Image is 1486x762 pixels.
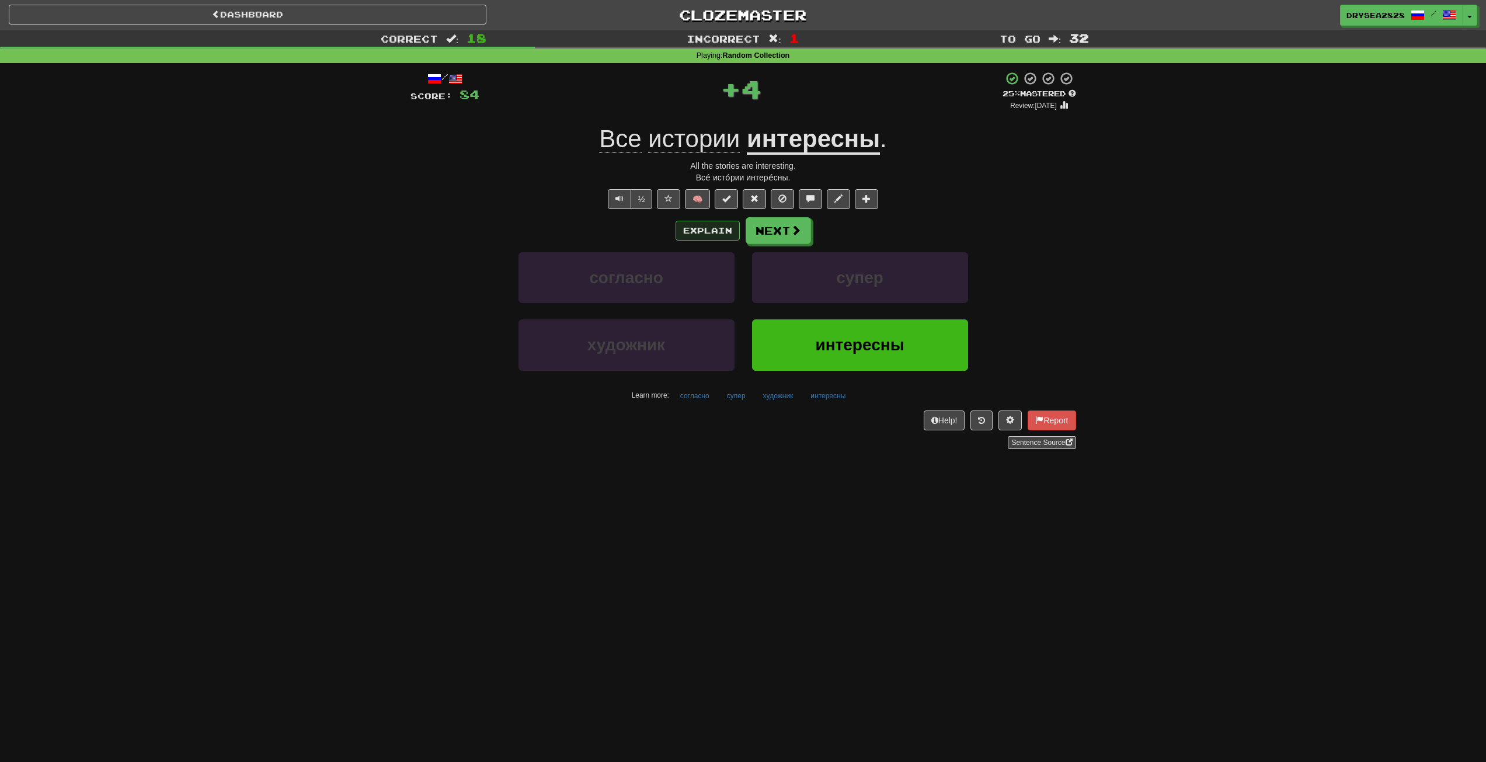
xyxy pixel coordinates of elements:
[460,87,479,102] span: 84
[685,189,710,209] button: 🧠
[1003,89,1020,98] span: 25 %
[504,5,982,25] a: Clozemaster
[467,31,486,45] span: 18
[1069,31,1089,45] span: 32
[836,269,883,287] span: супер
[648,125,740,153] span: истории
[599,125,641,153] span: Все
[721,71,741,106] span: +
[757,387,800,405] button: художник
[1028,410,1076,430] button: Report
[827,189,850,209] button: Edit sentence (alt+d)
[715,189,738,209] button: Set this sentence to 100% Mastered (alt+m)
[815,336,904,354] span: интересны
[768,34,781,44] span: :
[804,387,852,405] button: интересны
[789,31,799,45] span: 1
[410,160,1076,172] div: All the stories are interesting.
[747,125,880,155] u: интересны
[855,189,878,209] button: Add to collection (alt+a)
[632,391,669,399] small: Learn more:
[924,410,965,430] button: Help!
[1010,102,1057,110] small: Review: [DATE]
[752,319,968,370] button: интересны
[657,189,680,209] button: Favorite sentence (alt+f)
[1340,5,1463,26] a: DrySea2828 /
[880,125,887,152] span: .
[605,189,653,209] div: Text-to-speech controls
[518,252,735,303] button: согласно
[410,91,453,101] span: Score:
[1049,34,1062,44] span: :
[1003,89,1076,99] div: Mastered
[752,252,968,303] button: супер
[676,221,740,241] button: Explain
[970,410,993,430] button: Round history (alt+y)
[1346,10,1405,20] span: DrySea2828
[771,189,794,209] button: Ignore sentence (alt+i)
[9,5,486,25] a: Dashboard
[741,74,761,103] span: 4
[410,172,1076,183] div: Все́ исто́рии интере́сны.
[1008,436,1076,449] a: Sentence Source
[589,269,663,287] span: согласно
[687,33,760,44] span: Incorrect
[631,189,653,209] button: ½
[799,189,822,209] button: Discuss sentence (alt+u)
[743,189,766,209] button: Reset to 0% Mastered (alt+r)
[1000,33,1040,44] span: To go
[674,387,716,405] button: согласно
[587,336,665,354] span: художник
[518,319,735,370] button: художник
[410,71,479,86] div: /
[446,34,459,44] span: :
[721,387,752,405] button: супер
[723,51,790,60] strong: Random Collection
[381,33,438,44] span: Correct
[1431,9,1436,18] span: /
[746,217,811,244] button: Next
[608,189,631,209] button: Play sentence audio (ctl+space)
